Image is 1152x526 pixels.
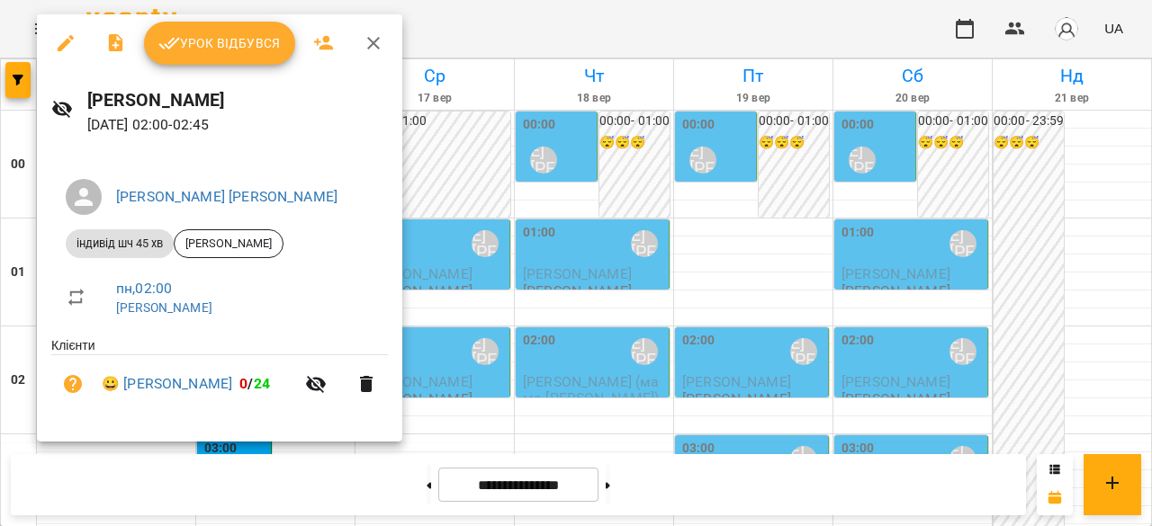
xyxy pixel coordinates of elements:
[51,336,388,420] ul: Клієнти
[116,300,212,315] a: [PERSON_NAME]
[102,373,232,395] a: 😀 [PERSON_NAME]
[239,375,247,392] span: 0
[66,236,174,252] span: індивід шч 45 хв
[51,362,94,406] button: Візит ще не сплачено. Додати оплату?
[87,86,388,114] h6: [PERSON_NAME]
[175,236,283,252] span: [PERSON_NAME]
[174,229,283,258] div: [PERSON_NAME]
[144,22,295,65] button: Урок відбувся
[158,32,281,54] span: Урок відбувся
[254,375,270,392] span: 24
[87,114,388,136] p: [DATE] 02:00 - 02:45
[239,375,270,392] b: /
[116,188,337,205] a: [PERSON_NAME] [PERSON_NAME]
[116,280,172,297] a: пн , 02:00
